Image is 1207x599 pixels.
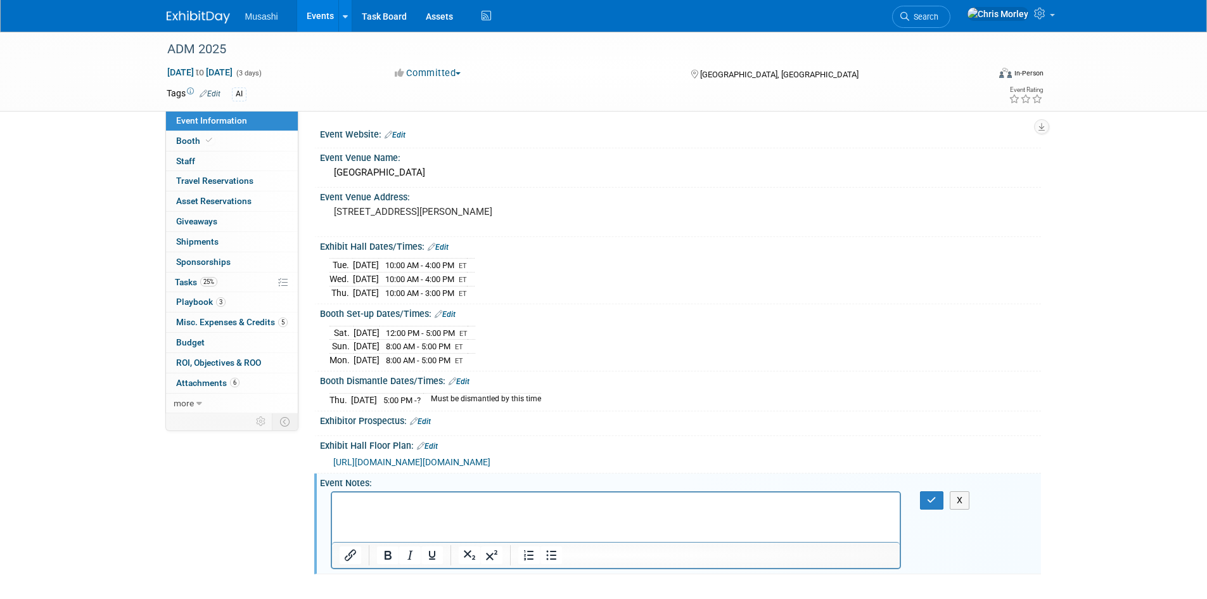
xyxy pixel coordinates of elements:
[235,69,262,77] span: (3 days)
[320,436,1041,453] div: Exhibit Hall Floor Plan:
[428,243,449,252] a: Edit
[481,546,502,564] button: Superscript
[377,546,399,564] button: Bold
[700,70,859,79] span: [GEOGRAPHIC_DATA], [GEOGRAPHIC_DATA]
[459,262,467,270] span: ET
[354,326,380,340] td: [DATE]
[176,297,226,307] span: Playbook
[176,115,247,126] span: Event Information
[332,493,900,542] iframe: Rich Text Area
[200,89,220,98] a: Edit
[320,411,1041,428] div: Exhibitor Prospectus:
[245,11,278,22] span: Musashi
[459,330,468,338] span: ET
[176,378,239,388] span: Attachments
[1014,68,1044,78] div: In-Person
[329,353,354,366] td: Mon.
[176,337,205,347] span: Budget
[385,261,454,270] span: 10:00 AM - 4:00 PM
[892,6,950,28] a: Search
[278,318,288,327] span: 5
[176,216,217,226] span: Giveaways
[353,286,379,299] td: [DATE]
[176,257,231,267] span: Sponsorships
[250,413,272,430] td: Personalize Event Tab Strip
[320,148,1041,164] div: Event Venue Name:
[455,357,463,365] span: ET
[399,546,421,564] button: Italic
[417,396,421,405] span: ?
[167,11,230,23] img: ExhibitDay
[200,277,217,287] span: 25%
[354,340,380,354] td: [DATE]
[383,396,421,405] span: 5:00 PM -
[1009,87,1043,93] div: Event Rating
[166,333,298,352] a: Budget
[351,393,377,406] td: [DATE]
[518,546,540,564] button: Numbered list
[329,163,1031,183] div: [GEOGRAPHIC_DATA]
[176,136,215,146] span: Booth
[329,326,354,340] td: Sat.
[166,292,298,312] a: Playbook3
[166,353,298,373] a: ROI, Objectives & ROO
[272,413,298,430] td: Toggle Event Tabs
[320,237,1041,254] div: Exhibit Hall Dates/Times:
[354,353,380,366] td: [DATE]
[166,151,298,171] a: Staff
[175,277,217,287] span: Tasks
[950,491,970,510] button: X
[385,288,454,298] span: 10:00 AM - 3:00 PM
[540,546,562,564] button: Bullet list
[176,196,252,206] span: Asset Reservations
[333,457,490,467] a: [URL][DOMAIN_NAME][DOMAIN_NAME]
[166,171,298,191] a: Travel Reservations
[176,176,253,186] span: Travel Reservations
[166,273,298,292] a: Tasks25%
[166,111,298,131] a: Event Information
[166,212,298,231] a: Giveaways
[386,342,450,351] span: 8:00 AM - 5:00 PM
[320,125,1041,141] div: Event Website:
[334,206,606,217] pre: [STREET_ADDRESS][PERSON_NAME]
[166,252,298,272] a: Sponsorships
[176,357,261,368] span: ROI, Objectives & ROO
[176,156,195,166] span: Staff
[166,131,298,151] a: Booth
[166,394,298,413] a: more
[166,312,298,332] a: Misc. Expenses & Credits5
[459,290,467,298] span: ET
[459,546,480,564] button: Subscript
[329,393,351,406] td: Thu.
[459,276,467,284] span: ET
[421,546,443,564] button: Underline
[329,286,353,299] td: Thu.
[216,297,226,307] span: 3
[320,304,1041,321] div: Booth Set-up Dates/Times:
[455,343,463,351] span: ET
[340,546,361,564] button: Insert/edit link
[435,310,456,319] a: Edit
[386,356,450,365] span: 8:00 AM - 5:00 PM
[163,38,969,61] div: ADM 2025
[320,188,1041,203] div: Event Venue Address:
[329,340,354,354] td: Sun.
[967,7,1029,21] img: Chris Morley
[166,373,298,393] a: Attachments6
[329,259,353,273] td: Tue.
[449,377,469,386] a: Edit
[166,191,298,211] a: Asset Reservations
[909,12,938,22] span: Search
[385,274,454,284] span: 10:00 AM - 4:00 PM
[176,317,288,327] span: Misc. Expenses & Credits
[174,398,194,408] span: more
[410,417,431,426] a: Edit
[176,236,219,247] span: Shipments
[386,328,455,338] span: 12:00 PM - 5:00 PM
[167,87,220,101] td: Tags
[320,371,1041,388] div: Booth Dismantle Dates/Times:
[423,393,541,406] td: Must be dismantled by this time
[385,131,406,139] a: Edit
